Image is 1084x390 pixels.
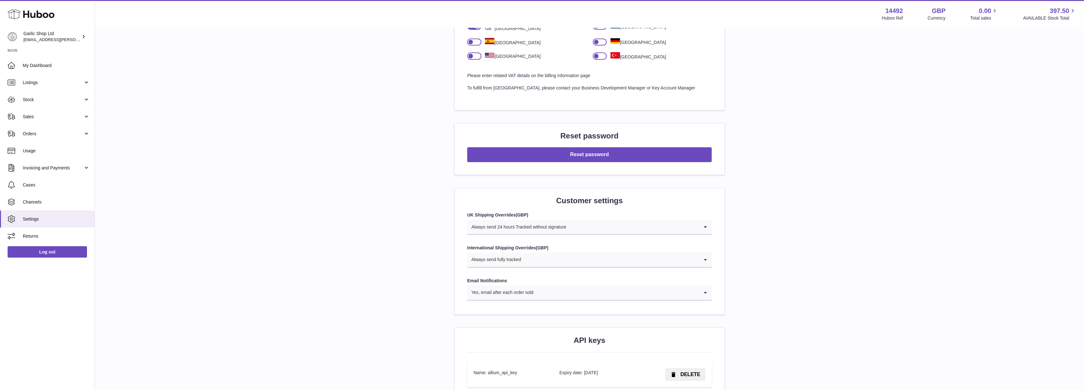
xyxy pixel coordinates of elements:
[481,53,541,59] div: [GEOGRAPHIC_DATA]
[680,372,700,377] span: DELETE
[1023,7,1076,21] a: 397.50 AVAILABLE Stock Total
[467,285,534,300] span: Yes, email after each order sold
[23,165,83,171] span: Invoicing and Payments
[607,38,666,46] div: [GEOGRAPHIC_DATA]
[467,85,712,91] p: To fulfill from [GEOGRAPHIC_DATA], please contact your Business Development Manager or Key Accoun...
[467,152,712,157] a: Reset password
[467,212,712,218] label: UK Shipping Overrides
[23,182,90,188] span: Cases
[23,233,90,239] span: Returns
[885,7,903,15] strong: 14492
[928,15,946,21] div: Currency
[23,97,83,103] span: Stock
[537,245,547,250] strong: GBP
[516,212,528,217] span: ( )
[521,253,699,267] input: Search for option
[23,31,80,43] div: Garlic Shop Ltd
[610,38,620,44] img: DE
[536,245,548,250] span: ( )
[8,32,17,41] img: alec.veit@garlicshop.co.uk
[607,52,666,60] div: [GEOGRAPHIC_DATA]
[23,63,90,69] span: My Dashboard
[1050,7,1069,15] span: 397.50
[970,7,998,21] a: 0.00 Total sales
[534,285,699,300] input: Search for option
[23,148,90,154] span: Usage
[517,212,527,217] strong: GBP
[467,147,712,162] button: Reset password
[23,216,90,222] span: Settings
[23,131,83,137] span: Orders
[665,368,705,381] button: DELETE
[567,220,699,234] input: Search for option
[467,196,712,206] h2: Customer settings
[481,38,541,46] div: [GEOGRAPHIC_DATA]
[932,7,945,15] strong: GBP
[23,80,83,86] span: Listings
[485,53,494,58] img: US
[467,131,712,141] h2: Reset password
[970,15,998,21] span: Total sales
[467,220,567,234] span: Always send 24 hours Tracked without signature
[467,285,712,301] div: Search for option
[467,278,712,284] label: Email Notifications
[467,362,553,387] td: Name: allium_api_key
[467,253,712,268] div: Search for option
[485,38,494,44] img: ES
[467,245,712,251] label: International Shipping Overrides
[467,73,712,79] p: Please enter related VAT details on the billing information page
[467,220,712,235] div: Search for option
[1023,15,1076,21] span: AVAILABLE Stock Total
[23,114,83,120] span: Sales
[467,335,712,345] h2: API keys
[610,52,620,58] img: TR
[882,15,903,21] div: Huboo Ref
[553,362,631,387] td: Expiry date: [DATE]
[23,199,90,205] span: Channels
[23,37,127,42] span: [EMAIL_ADDRESS][PERSON_NAME][DOMAIN_NAME]
[467,253,521,267] span: Always send fully tracked
[979,7,991,15] span: 0.00
[8,246,87,258] a: Log out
